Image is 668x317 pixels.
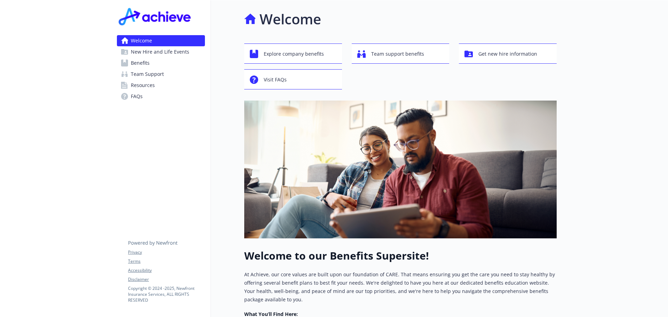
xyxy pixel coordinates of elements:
span: Benefits [131,57,150,69]
h1: Welcome [260,9,321,30]
span: Team Support [131,69,164,80]
button: Visit FAQs [244,69,342,89]
button: Get new hire information [459,43,557,64]
span: Visit FAQs [264,73,287,86]
a: Disclaimer [128,276,205,283]
a: FAQs [117,91,205,102]
img: overview page banner [244,101,557,238]
a: New Hire and Life Events [117,46,205,57]
button: Team support benefits [352,43,450,64]
span: Welcome [131,35,152,46]
span: Resources [131,80,155,91]
a: Team Support [117,69,205,80]
p: Copyright © 2024 - 2025 , Newfront Insurance Services, ALL RIGHTS RESERVED [128,285,205,303]
a: Welcome [117,35,205,46]
a: Benefits [117,57,205,69]
p: At Achieve, our core values are built upon our foundation of CARE. That means ensuring you get th... [244,270,557,304]
a: Privacy [128,249,205,255]
span: FAQs [131,91,143,102]
span: Team support benefits [371,47,424,61]
h1: Welcome to our Benefits Supersite! [244,249,557,262]
span: Get new hire information [478,47,537,61]
a: Resources [117,80,205,91]
span: Explore company benefits [264,47,324,61]
button: Explore company benefits [244,43,342,64]
a: Accessibility [128,267,205,274]
span: New Hire and Life Events [131,46,189,57]
a: Terms [128,258,205,264]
